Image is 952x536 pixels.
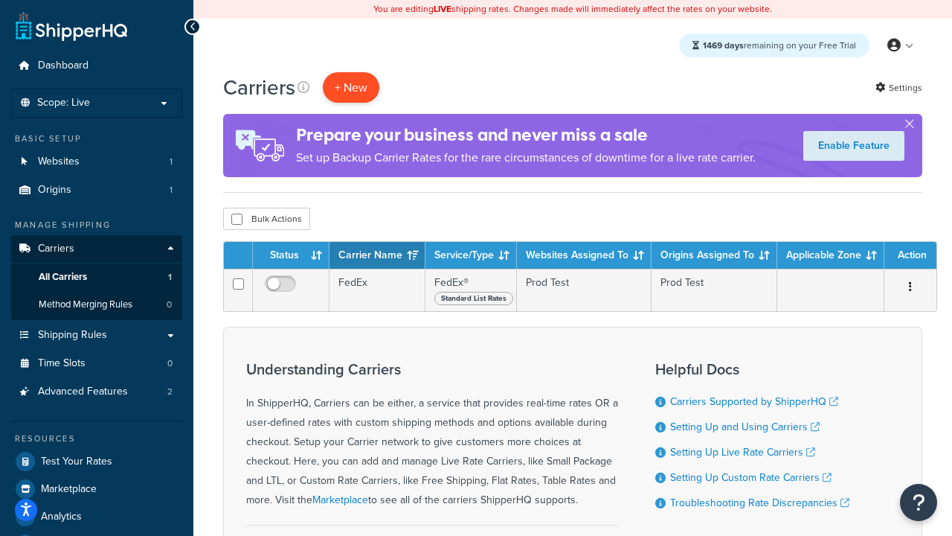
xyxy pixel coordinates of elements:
[38,243,74,255] span: Carriers
[11,148,182,176] a: Websites 1
[167,357,173,370] span: 0
[11,264,182,291] a: All Carriers 1
[884,242,936,269] th: Action
[38,357,86,370] span: Time Slots
[167,299,172,311] span: 0
[425,269,517,311] td: FedEx®
[38,156,80,168] span: Websites
[312,492,368,508] a: Marketplace
[11,433,182,445] div: Resources
[803,131,904,161] a: Enable Feature
[41,483,97,496] span: Marketplace
[11,322,182,349] a: Shipping Rules
[329,269,425,311] td: FedEx
[11,176,182,204] a: Origins 1
[38,184,71,197] span: Origins
[168,271,172,284] span: 1
[652,242,777,269] th: Origins Assigned To: activate to sort column ascending
[38,386,128,398] span: Advanced Features
[223,208,310,230] button: Bulk Actions
[655,361,849,377] h3: Helpful Docs
[170,156,173,168] span: 1
[11,350,182,377] li: Time Slots
[16,11,127,41] a: ShipperHQ Home
[875,77,922,98] a: Settings
[670,470,832,485] a: Setting Up Custom Rate Carriers
[11,264,182,291] li: All Carriers
[170,184,173,197] span: 1
[39,299,132,311] span: Method Merging Rules
[11,448,182,475] a: Test Your Rates
[296,123,756,147] h4: Prepare your business and never miss a sale
[670,495,849,511] a: Troubleshooting Rate Discrepancies
[38,60,89,72] span: Dashboard
[11,476,182,502] a: Marketplace
[703,39,744,52] strong: 1469 days
[223,73,295,102] h1: Carriers
[11,350,182,377] a: Time Slots 0
[323,72,379,103] button: + New
[253,242,329,269] th: Status: activate to sort column ascending
[11,219,182,232] div: Manage Shipping
[11,148,182,176] li: Websites
[38,329,107,342] span: Shipping Rules
[11,235,182,263] a: Carriers
[11,291,182,319] li: Method Merging Rules
[11,133,182,145] div: Basic Setup
[517,242,652,269] th: Websites Assigned To: activate to sort column ascending
[11,235,182,320] li: Carriers
[223,114,296,177] img: ad-rules-rateshop-fe6ec290ccb7230408bd80ed9643f0289d75e0ffd9eb532fc0e269fcd187b520.png
[11,503,182,530] a: Analytics
[37,97,90,109] span: Scope: Live
[670,394,838,409] a: Carriers Supported by ShipperHQ
[329,242,425,269] th: Carrier Name: activate to sort column ascending
[246,361,618,377] h3: Understanding Carriers
[11,291,182,319] a: Method Merging Rules 0
[167,386,173,398] span: 2
[39,271,87,284] span: All Carriers
[11,52,182,80] a: Dashboard
[652,269,777,311] td: Prod Test
[777,242,884,269] th: Applicable Zone: activate to sort column ascending
[246,361,618,510] div: In ShipperHQ, Carriers can be either, a service that provides real-time rates OR a user-defined r...
[11,176,182,204] li: Origins
[425,242,517,269] th: Service/Type: activate to sort column ascending
[434,292,513,305] span: Standard List Rates
[296,147,756,168] p: Set up Backup Carrier Rates for the rare circumstances of downtime for a live rate carrier.
[41,456,112,468] span: Test Your Rates
[900,484,937,521] button: Open Resource Center
[41,511,82,523] span: Analytics
[11,378,182,406] a: Advanced Features 2
[517,269,652,311] td: Prod Test
[670,444,815,460] a: Setting Up Live Rate Carriers
[670,419,820,435] a: Setting Up and Using Carriers
[11,378,182,406] li: Advanced Features
[434,2,451,16] b: LIVE
[679,33,869,57] div: remaining on your Free Trial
